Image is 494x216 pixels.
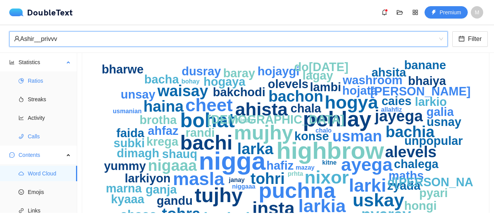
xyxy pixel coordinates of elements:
text: bachi [180,131,233,154]
text: chalo [316,127,332,134]
text: tujhy [195,184,243,206]
text: niggaaa [232,183,255,190]
text: hafiz [266,159,294,172]
text: randi [186,126,215,139]
div: DoubleText [9,9,73,16]
button: bell [378,6,391,19]
span: M [475,6,479,19]
text: hogaya [203,75,245,88]
img: logo [9,9,27,16]
text: bachia [386,123,435,140]
text: do[DATE] [294,60,349,74]
text: unsay [121,88,156,101]
span: fire [19,97,24,102]
text: bachon [269,88,323,105]
button: calendarFilter [452,31,488,47]
span: Activity [28,110,71,126]
text: krega [146,135,178,148]
span: Contents [19,147,64,163]
text: yummy [104,159,146,173]
span: calendar [458,36,465,43]
text: washroom [342,73,403,87]
text: larkiyon [125,172,171,185]
text: highbrow [276,137,384,164]
button: folder-open [394,6,406,19]
text: lambi [310,80,341,94]
text: dimagh [117,146,159,160]
span: Statistics [19,54,64,70]
text: ganja [145,183,177,196]
text: bakchodi [213,85,266,99]
text: chala [291,102,321,115]
span: phone [19,134,24,139]
text: ahfaz [148,124,178,138]
text: konse [294,129,329,143]
text: jayega [374,107,423,124]
text: mazay [296,164,315,171]
text: masla [173,168,225,189]
span: cloud [19,171,24,176]
span: appstore [409,9,421,15]
span: pie-chart [19,78,24,83]
text: allahfiz [381,106,402,113]
text: ahsita [372,66,406,79]
text: [DEMOGRAPHIC_DATA] [207,113,344,126]
text: [PERSON_NAME] [370,85,471,98]
span: user [14,36,20,42]
text: usmanian [113,108,142,114]
span: Premium [440,8,461,17]
text: caies [382,94,412,108]
text: shauq [162,147,197,161]
text: ahista [235,99,288,119]
span: thunderbolt [431,10,436,16]
text: uskay [353,190,404,210]
text: prhta [288,170,303,177]
text: puchna [259,178,336,202]
text: haina [143,98,184,115]
text: larki [349,175,386,196]
span: Ratios [28,73,71,88]
button: thunderboltPremium [425,6,468,19]
text: chalega [394,157,439,171]
text: kitne [322,159,337,166]
a: logoDoubleText [9,9,73,16]
span: Streaks [28,92,71,107]
text: baray [223,66,255,80]
text: galia [426,105,454,119]
text: hisab [237,117,253,124]
span: line-chart [19,115,24,121]
text: hojata [342,84,378,97]
text: nigaaa [148,157,197,174]
text: ayega [341,154,393,175]
text: bharwe [102,63,144,76]
text: nixor [305,167,349,187]
div: ‏‎Ashir__privvv‎‏ [14,32,436,46]
text: tohri [250,170,285,187]
text: bhaiya [408,74,447,88]
text: brotha [139,113,177,127]
text: subki [113,136,145,150]
text: cheet [185,95,233,115]
text: larkia [298,196,346,216]
span: Word Cloud [28,166,71,181]
text: lagay [303,69,333,82]
text: bohat [180,109,235,131]
text: janay [228,177,245,183]
text: mujhy [234,121,293,144]
span: ‏‎Ashir__privvv‎‏ [14,32,443,46]
text: larkio [415,95,447,109]
span: bell [379,9,390,15]
text: pyari [420,186,448,200]
text: olevels [268,77,308,91]
text: hogya [325,92,378,112]
text: bohay [181,78,200,85]
text: larka [237,140,274,157]
text: hongi [404,199,436,213]
span: message [9,152,15,158]
span: bar-chart [9,60,15,65]
text: kyaaa [111,192,145,206]
text: unpopular [404,134,463,148]
span: Emojis [28,184,71,200]
text: marna [106,182,142,195]
text: nigga [199,147,266,175]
